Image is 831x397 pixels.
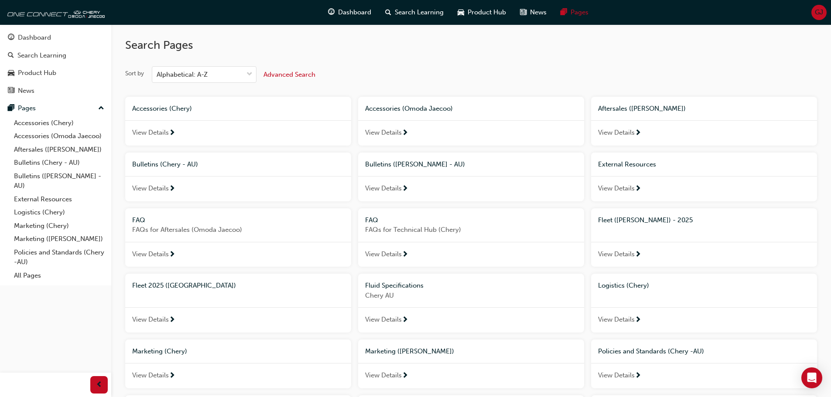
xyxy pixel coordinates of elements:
[132,249,169,259] span: View Details
[132,282,236,289] span: Fleet 2025 ([GEOGRAPHIC_DATA])
[263,71,315,78] span: Advanced Search
[365,315,402,325] span: View Details
[10,232,108,246] a: Marketing ([PERSON_NAME])
[132,315,169,325] span: View Details
[263,66,315,83] button: Advanced Search
[10,170,108,193] a: Bulletins ([PERSON_NAME] - AU)
[10,269,108,282] a: All Pages
[10,193,108,206] a: External Resources
[8,87,14,95] span: news-icon
[132,216,145,224] span: FAQ
[513,3,554,21] a: news-iconNews
[4,3,105,21] img: oneconnect
[365,128,402,138] span: View Details
[385,7,391,18] span: search-icon
[8,69,14,77] span: car-icon
[598,128,635,138] span: View Details
[395,7,444,17] span: Search Learning
[801,367,822,388] div: Open Intercom Messenger
[169,185,175,193] span: next-icon
[365,347,454,355] span: Marketing ([PERSON_NAME])
[358,153,584,201] a: Bulletins ([PERSON_NAME] - AU)View Details
[365,183,402,193] span: View Details
[8,52,14,60] span: search-icon
[451,3,513,21] a: car-iconProduct Hub
[358,97,584,146] a: Accessories (Omoda Jaecoo)View Details
[365,225,577,235] span: FAQs for Technical Hub (Chery)
[3,100,108,116] button: Pages
[246,69,253,80] span: down-icon
[10,129,108,143] a: Accessories (Omoda Jaecoo)
[635,129,641,137] span: next-icon
[3,83,108,99] a: News
[468,7,506,17] span: Product Hub
[378,3,451,21] a: search-iconSearch Learning
[17,51,66,61] div: Search Learning
[125,208,351,267] a: FAQFAQs for Aftersales (Omoda Jaecoo)View Details
[591,97,817,146] a: Aftersales ([PERSON_NAME])View Details
[328,7,335,18] span: guage-icon
[169,316,175,324] span: next-icon
[3,30,108,46] a: Dashboard
[132,347,187,355] span: Marketing (Chery)
[98,103,104,114] span: up-icon
[10,143,108,156] a: Aftersales ([PERSON_NAME])
[598,315,635,325] span: View Details
[635,185,641,193] span: next-icon
[402,129,408,137] span: next-icon
[635,251,641,259] span: next-icon
[365,249,402,259] span: View Details
[358,274,584,333] a: Fluid SpecificationsChery AUView Details
[169,129,175,137] span: next-icon
[365,282,424,289] span: Fluid Specifications
[591,208,817,267] a: Fleet ([PERSON_NAME]) - 2025View Details
[3,65,108,81] a: Product Hub
[321,3,378,21] a: guage-iconDashboard
[365,160,465,168] span: Bulletins ([PERSON_NAME] - AU)
[402,372,408,380] span: next-icon
[157,70,208,80] div: Alphabetical: A-Z
[815,7,823,17] span: GJ
[18,68,56,78] div: Product Hub
[18,103,36,113] div: Pages
[598,160,656,168] span: External Resources
[520,7,527,18] span: news-icon
[571,7,588,17] span: Pages
[365,216,378,224] span: FAQ
[169,372,175,380] span: next-icon
[132,370,169,380] span: View Details
[365,105,453,112] span: Accessories (Omoda Jaecoo)
[3,28,108,100] button: DashboardSearch LearningProduct HubNews
[635,372,641,380] span: next-icon
[125,339,351,388] a: Marketing (Chery)View Details
[3,48,108,64] a: Search Learning
[96,380,103,390] span: prev-icon
[338,7,371,17] span: Dashboard
[598,347,704,355] span: Policies and Standards (Chery -AU)
[598,370,635,380] span: View Details
[8,34,14,42] span: guage-icon
[365,370,402,380] span: View Details
[169,251,175,259] span: next-icon
[358,208,584,267] a: FAQFAQs for Technical Hub (Chery)View Details
[598,183,635,193] span: View Details
[598,249,635,259] span: View Details
[530,7,547,17] span: News
[8,105,14,112] span: pages-icon
[132,105,192,112] span: Accessories (Chery)
[598,105,686,112] span: Aftersales ([PERSON_NAME])
[598,282,649,289] span: Logistics (Chery)
[132,225,344,235] span: FAQs for Aftersales (Omoda Jaecoo)
[365,291,577,301] span: Chery AU
[635,316,641,324] span: next-icon
[132,128,169,138] span: View Details
[10,116,108,130] a: Accessories (Chery)
[458,7,464,18] span: car-icon
[811,5,827,20] button: GJ
[402,316,408,324] span: next-icon
[10,156,108,170] a: Bulletins (Chery - AU)
[125,97,351,146] a: Accessories (Chery)View Details
[10,246,108,269] a: Policies and Standards (Chery -AU)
